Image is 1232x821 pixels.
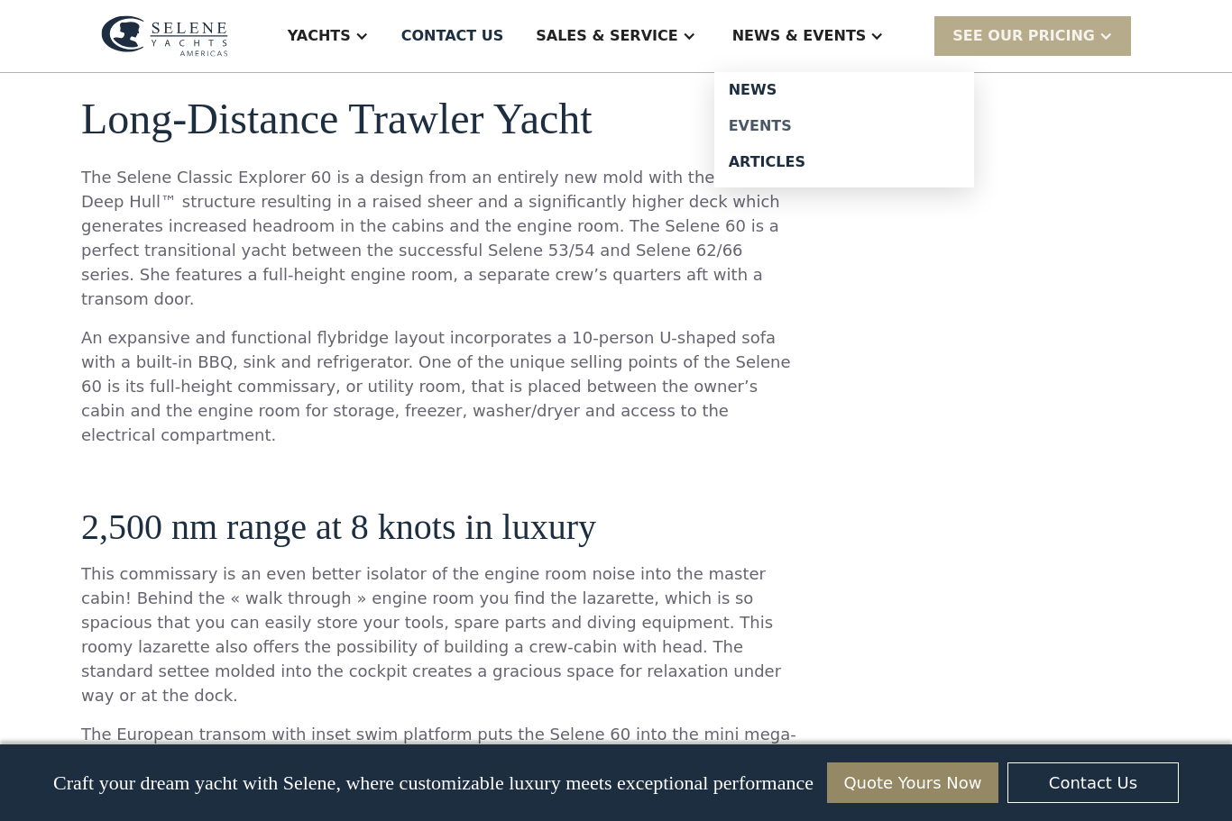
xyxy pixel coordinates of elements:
p: Craft your dream yacht with Selene, where customizable luxury meets exceptional performance [53,771,814,795]
div: News & EVENTS [732,25,867,47]
a: Contact Us [1007,762,1179,803]
p: ‍ [81,461,800,486]
div: SEE Our Pricing [934,16,1131,55]
div: Events [729,119,960,133]
h2: Long-Distance Trawler Yacht [81,96,800,143]
h3: 2,500 nm range at 8 knots in luxury [81,507,800,547]
div: Yachts [288,25,351,47]
p: The Selene Classic Explorer 60 is a design from an entirely new mold with the Selene Deep Hull™ s... [81,165,800,311]
div: Sales & Service [536,25,677,47]
a: News [714,72,974,108]
img: logo [101,15,228,57]
div: News [729,83,960,97]
div: Articles [729,155,960,169]
div: Contact US [401,25,504,47]
a: Events [714,108,974,144]
p: An expansive and functional flybridge layout incorporates a 10-person U-shaped sofa with a built-... [81,325,800,447]
a: Quote Yours Now [827,762,998,803]
p: This commissary is an even better isolator of the engine room noise into the master cabin! Behind... [81,561,800,707]
div: SEE Our Pricing [952,25,1095,47]
a: Articles [714,144,974,180]
nav: News & EVENTS [714,72,974,187]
